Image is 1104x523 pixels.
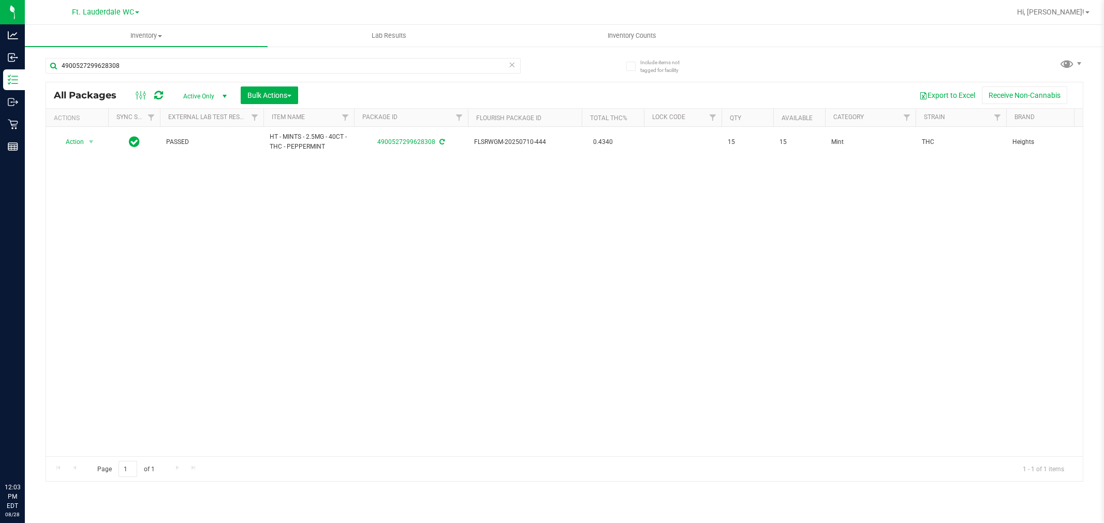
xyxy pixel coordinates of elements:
[782,114,813,122] a: Available
[85,135,98,149] span: select
[8,75,18,85] inline-svg: Inventory
[1014,461,1072,476] span: 1 - 1 of 1 items
[272,113,305,121] a: Item Name
[1017,8,1084,16] span: Hi, [PERSON_NAME]!
[362,113,398,121] a: Package ID
[833,113,864,121] a: Category
[704,109,722,126] a: Filter
[982,86,1067,104] button: Receive Non-Cannabis
[594,31,670,40] span: Inventory Counts
[25,25,268,47] a: Inventory
[779,137,819,147] span: 15
[922,137,1000,147] span: THC
[730,114,741,122] a: Qty
[8,119,18,129] inline-svg: Retail
[89,461,163,477] span: Page of 1
[270,132,348,152] span: HT - MINTS - 2.5MG - 40CT - THC - PEPPERMINT
[377,138,435,146] a: 4900527299628308
[72,8,134,17] span: Ft. Lauderdale WC
[509,58,516,71] span: Clear
[54,90,127,101] span: All Packages
[588,135,618,150] span: 0.4340
[590,114,627,122] a: Total THC%
[46,58,521,74] input: Search Package ID, Item Name, SKU, Lot or Part Number...
[989,109,1006,126] a: Filter
[728,137,767,147] span: 15
[358,31,420,40] span: Lab Results
[25,31,268,40] span: Inventory
[8,52,18,63] inline-svg: Inbound
[1012,137,1103,147] span: Heights
[5,511,20,518] p: 08/28
[119,461,137,477] input: 1
[247,91,291,99] span: Bulk Actions
[510,25,753,47] a: Inventory Counts
[268,25,510,47] a: Lab Results
[56,135,84,149] span: Action
[1014,113,1035,121] a: Brand
[246,109,263,126] a: Filter
[8,141,18,152] inline-svg: Reports
[438,138,445,146] span: Sync from Compliance System
[5,483,20,511] p: 12:03 PM EDT
[640,59,692,74] span: Include items not tagged for facility
[652,113,685,121] a: Lock Code
[899,109,916,126] a: Filter
[831,137,909,147] span: Mint
[54,114,104,122] div: Actions
[337,109,354,126] a: Filter
[8,30,18,40] inline-svg: Analytics
[31,439,43,451] iframe: Resource center unread badge
[129,135,140,149] span: In Sync
[116,113,156,121] a: Sync Status
[8,97,18,107] inline-svg: Outbound
[474,137,576,147] span: FLSRWGM-20250710-444
[143,109,160,126] a: Filter
[10,440,41,471] iframe: Resource center
[476,114,541,122] a: Flourish Package ID
[912,86,982,104] button: Export to Excel
[451,109,468,126] a: Filter
[241,86,298,104] button: Bulk Actions
[924,113,945,121] a: Strain
[166,137,257,147] span: PASSED
[168,113,249,121] a: External Lab Test Result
